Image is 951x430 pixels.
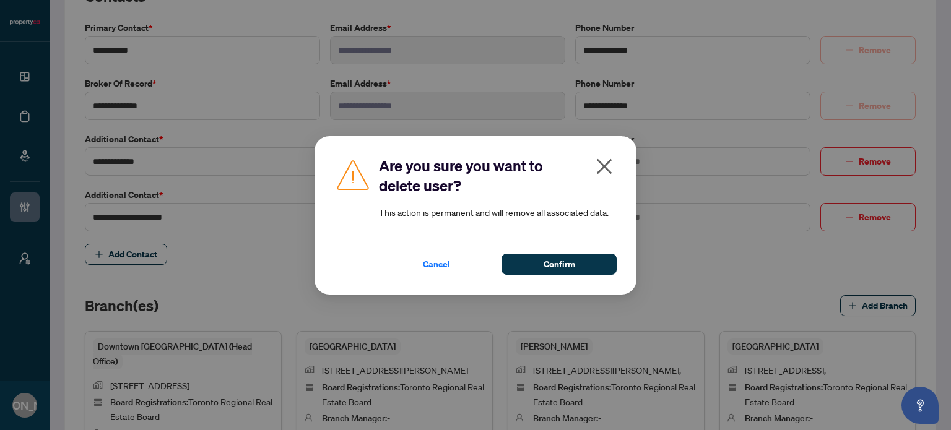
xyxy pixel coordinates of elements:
img: Caution Icon [334,156,371,193]
span: close [594,157,614,176]
button: Open asap [901,387,939,424]
span: Confirm [544,254,575,274]
button: Cancel [379,254,494,275]
article: This action is permanent and will remove all associated data. [379,205,617,219]
button: Confirm [502,254,617,275]
span: Cancel [423,254,450,274]
h2: Are you sure you want to delete user? [379,156,617,196]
